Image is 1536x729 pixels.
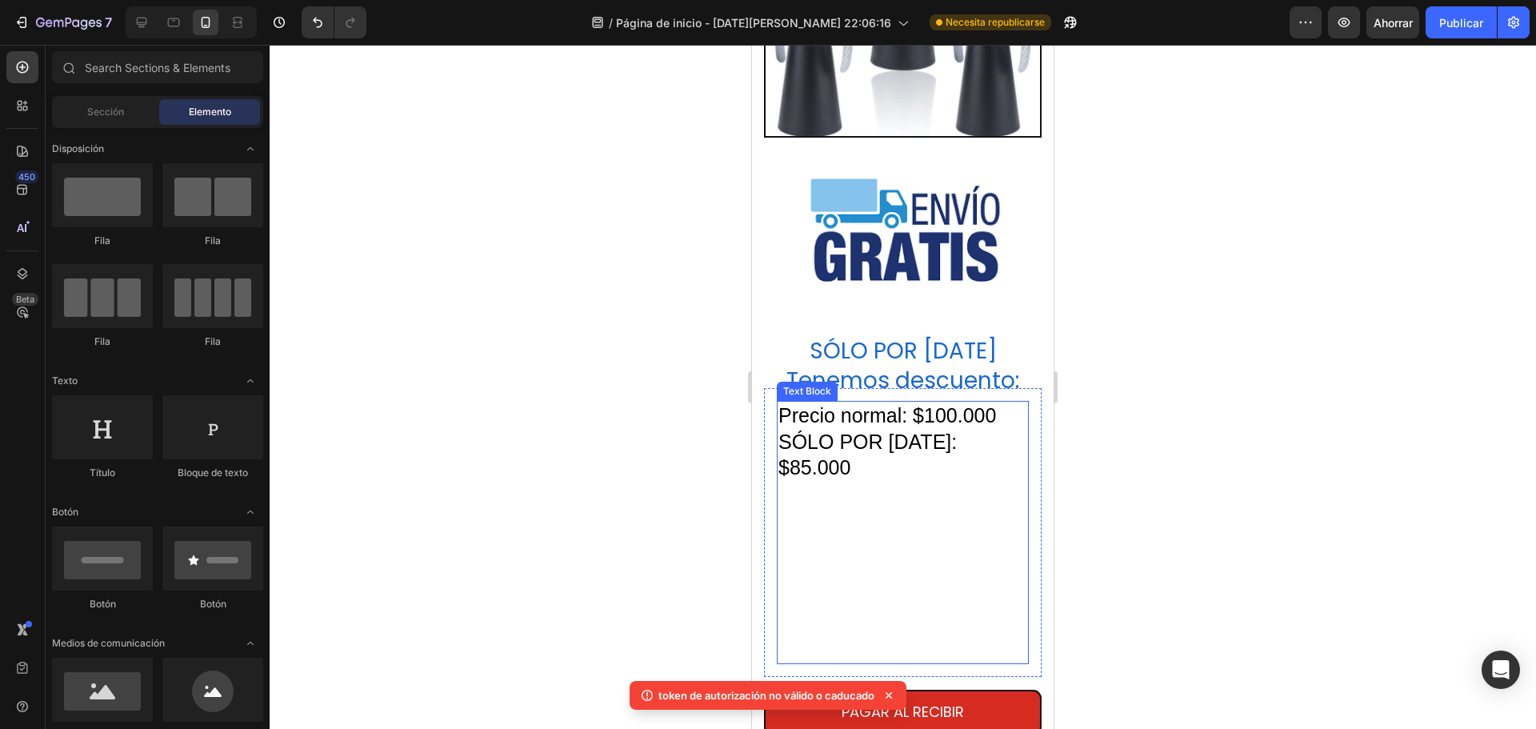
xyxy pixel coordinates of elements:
[1426,6,1497,38] button: Publicar
[205,234,221,246] font: Fila
[52,506,78,518] font: Botón
[105,14,112,30] font: 7
[94,234,110,246] font: Fila
[178,467,248,479] font: Bloque de texto
[200,598,226,610] font: Botón
[238,631,263,656] span: Abrir con palanca
[52,142,104,154] font: Disposición
[52,51,263,83] input: Search Sections & Elements
[752,45,1054,729] iframe: Área de diseño
[90,598,116,610] font: Botón
[946,16,1045,28] font: Necesita republicarse
[658,689,874,702] font: token de autorización no válido o caducado
[1366,6,1419,38] button: Ahorrar
[238,499,263,525] span: Abrir con palanca
[90,467,115,479] font: Título
[52,375,78,387] font: Texto
[87,106,124,118] font: Sección
[18,171,35,182] font: 450
[94,335,110,347] font: Fila
[52,637,165,649] font: Medios de comunicación
[90,657,212,677] font: PAGAR AL RECIBIR
[205,335,221,347] font: Fila
[16,294,34,305] font: Beta
[1439,16,1483,30] font: Publicar
[616,16,891,30] font: Página de inicio - [DATE][PERSON_NAME] 22:06:16
[1482,651,1520,689] div: Abrir Intercom Messenger
[1374,16,1413,30] font: Ahorrar
[609,16,613,30] font: /
[12,645,290,690] button: <p>PAGAR AL RECIBIR</p>
[302,6,366,38] div: Deshacer/Rehacer
[189,106,231,118] font: Elemento
[238,368,263,394] span: Abrir con palanca
[6,6,119,38] button: 7
[238,136,263,162] span: Abrir con palanca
